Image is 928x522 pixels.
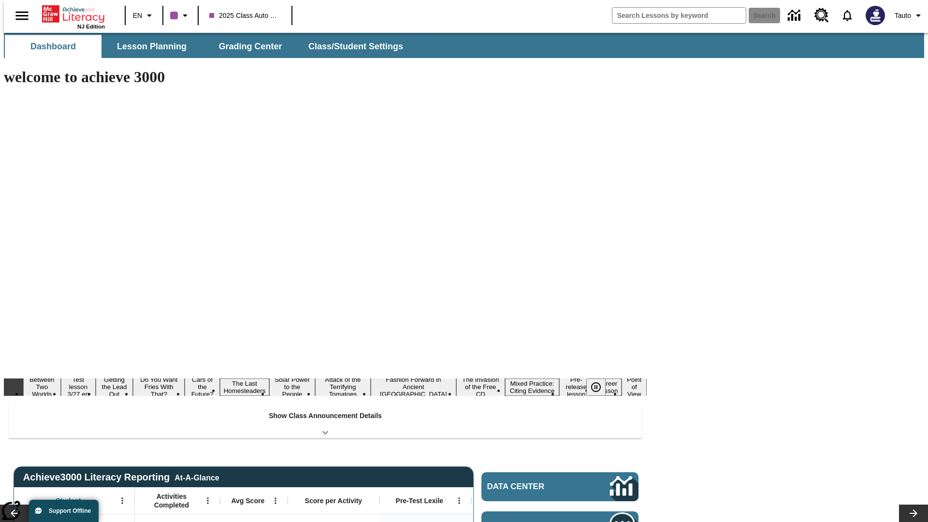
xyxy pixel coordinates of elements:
button: Language: EN, Select a language [129,7,159,24]
button: Slide 2 Test lesson 3/27 en [61,375,96,399]
button: Slide 6 The Last Homesteaders [220,378,270,396]
div: At-A-Glance [174,472,219,482]
a: Data Center [481,472,638,501]
h1: welcome to achieve 3000 [4,68,647,86]
a: Home [42,4,105,24]
button: Slide 10 The Invasion of the Free CD [456,375,505,399]
span: Pre-Test Lexile [396,496,444,505]
span: Data Center [487,482,578,492]
div: Home [42,3,105,29]
button: Profile/Settings [891,7,928,24]
button: Slide 5 Cars of the Future? [185,375,219,399]
span: EN [133,11,142,21]
button: Open side menu [8,1,36,30]
a: Data Center [782,2,809,29]
input: search field [612,8,746,23]
button: Slide 12 Pre-release lesson [559,375,593,399]
div: Pause [586,378,615,396]
button: Open Menu [201,493,215,508]
div: Show Class Announcement Details [9,405,642,438]
button: Slide 14 Point of View [622,375,647,399]
button: Open Menu [268,493,283,508]
button: Slide 1 Between Two Worlds [23,375,61,399]
button: Select a new avatar [860,3,891,28]
div: SubNavbar [4,33,924,58]
span: Tauto [895,11,911,21]
span: Activities Completed [140,492,203,509]
a: Notifications [835,3,860,28]
button: Pause [586,378,606,396]
img: Avatar [866,6,885,25]
span: Avg Score [231,496,264,505]
button: Lesson Planning [103,35,200,58]
button: Class/Student Settings [301,35,411,58]
span: NJ Edition [77,24,105,29]
button: Slide 3 Getting the Lead Out [96,375,133,399]
button: Slide 9 Fashion Forward in Ancient Rome [371,375,456,399]
a: Resource Center, Will open in new tab [809,2,835,29]
button: Dashboard [5,35,101,58]
button: Grading Center [202,35,299,58]
button: Slide 7 Solar Power to the People [269,375,315,399]
button: Open Menu [115,493,130,508]
button: Support Offline [29,500,99,522]
span: 2025 Class Auto Grade 13 [209,11,281,21]
button: Lesson carousel, Next [899,505,928,522]
body: Maximum 600 characters Press Escape to exit toolbar Press Alt + F10 to reach toolbar [4,8,141,16]
button: Slide 8 Attack of the Terrifying Tomatoes [315,375,371,399]
div: SubNavbar [4,35,412,58]
button: Slide 4 Do You Want Fries With That? [133,375,185,399]
button: Class color is purple. Change class color [166,7,195,24]
button: Open Menu [452,493,466,508]
span: Support Offline [49,507,91,514]
span: Student [56,496,81,505]
p: Show Class Announcement Details [269,411,382,421]
span: Achieve3000 Literacy Reporting [23,472,219,483]
span: Score per Activity [305,496,362,505]
button: Slide 11 Mixed Practice: Citing Evidence [505,378,559,396]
